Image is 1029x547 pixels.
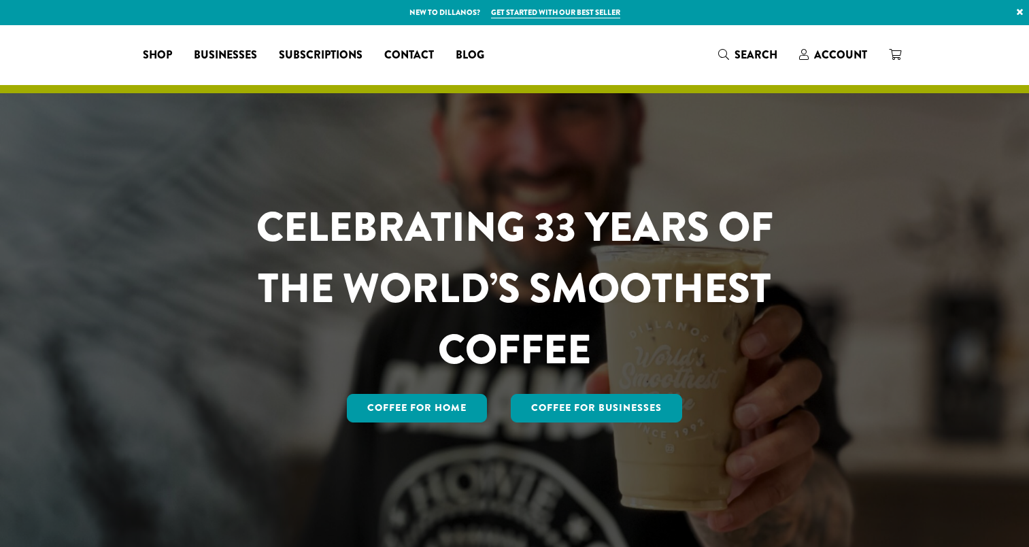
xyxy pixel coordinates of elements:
[143,47,172,64] span: Shop
[132,44,183,66] a: Shop
[491,7,620,18] a: Get started with our best seller
[279,47,362,64] span: Subscriptions
[735,47,777,63] span: Search
[511,394,682,422] a: Coffee For Businesses
[194,47,257,64] span: Businesses
[384,47,434,64] span: Contact
[456,47,484,64] span: Blog
[216,197,813,380] h1: CELEBRATING 33 YEARS OF THE WORLD’S SMOOTHEST COFFEE
[707,44,788,66] a: Search
[814,47,867,63] span: Account
[347,394,487,422] a: Coffee for Home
